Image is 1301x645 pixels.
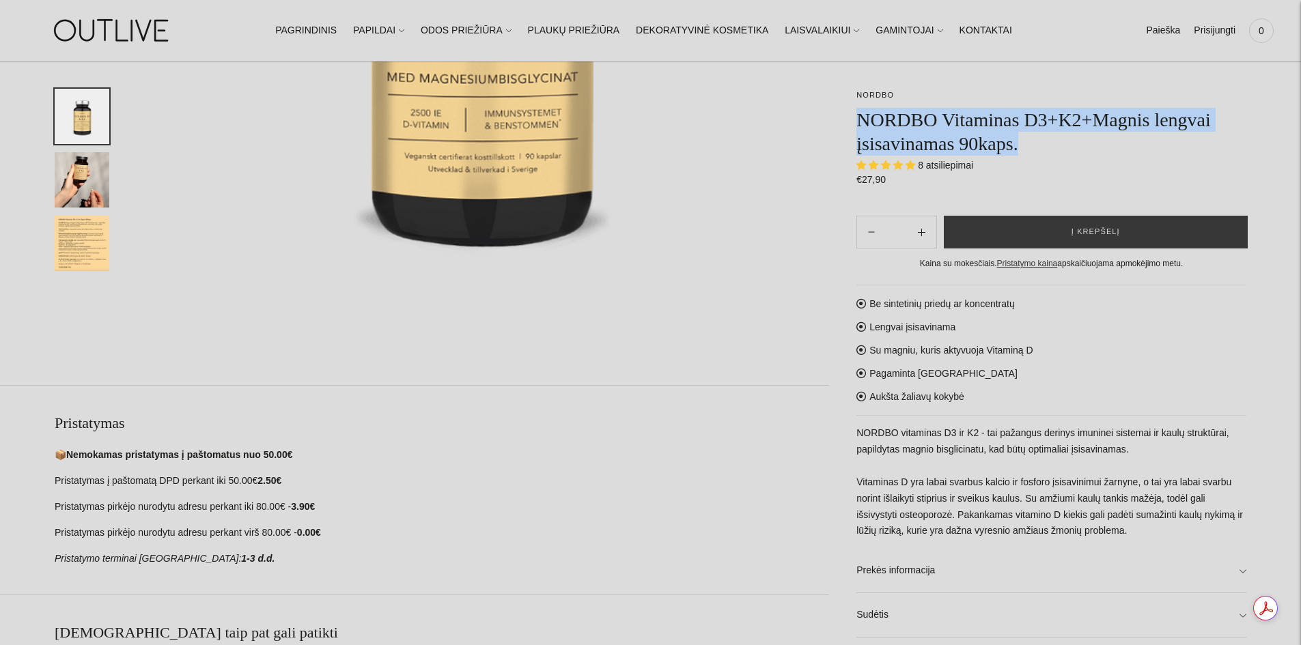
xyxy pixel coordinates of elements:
span: Į krepšelį [1072,225,1120,239]
a: Prisijungti [1194,16,1235,46]
h2: [DEMOGRAPHIC_DATA] taip pat gali patikti [55,622,829,643]
a: NORDBO [856,91,894,99]
button: Add product quantity [857,216,886,248]
p: Pristatymas pirkėjo nurodytu adresu perkant virš 80.00€ - [55,525,829,541]
a: GAMINTOJAI [876,16,942,46]
a: Pristatymo kaina [997,259,1058,268]
span: 0 [1252,21,1271,40]
button: Subtract product quantity [907,216,936,248]
a: Sudėtis [856,593,1246,637]
img: OUTLIVE [27,7,198,54]
span: 8 atsiliepimai [918,160,973,171]
a: ODOS PRIEŽIŪRA [421,16,512,46]
a: PLAUKŲ PRIEŽIŪRA [528,16,620,46]
a: PAPILDAI [353,16,404,46]
a: PAGRINDINIS [275,16,337,46]
em: Pristatymo terminai [GEOGRAPHIC_DATA]: [55,553,241,564]
input: Product quantity [886,223,906,242]
button: Translation missing: en.general.accessibility.image_thumbail [55,89,109,144]
button: Translation missing: en.general.accessibility.image_thumbail [55,216,109,271]
strong: 3.90€ [291,501,315,512]
a: DEKORATYVINĖ KOSMETIKA [636,16,768,46]
span: €27,90 [856,174,886,185]
h1: NORDBO Vitaminas D3+K2+Magnis lengvai įsisavinamas 90kaps. [856,108,1246,156]
a: Prekės informacija [856,549,1246,592]
strong: 2.50€ [257,475,281,486]
strong: 1-3 d.d. [241,553,275,564]
p: Pristatymas pirkėjo nurodytu adresu perkant iki 80.00€ - [55,499,829,515]
p: Pristatymas į paštomatą DPD perkant iki 50.00€ [55,473,829,489]
span: 5.00 stars [856,160,918,171]
a: KONTAKTAI [960,16,1012,46]
a: LAISVALAIKIUI [785,16,859,46]
h2: Pristatymas [55,413,829,433]
button: Į krepšelį [944,216,1248,248]
strong: Nemokamas pristatymas į paštomatus nuo 50.00€ [66,449,292,460]
div: Kaina su mokesčiais. apskaičiuojama apmokėjimo metu. [856,257,1246,271]
a: 0 [1249,16,1274,46]
strong: 0.00€ [297,527,321,538]
button: Translation missing: en.general.accessibility.image_thumbail [55,152,109,207]
p: NORDBO vitaminas D3 ir K2 - tai pažangus derinys imuninei sistemai ir kaulų struktūrai, papildyta... [856,425,1246,540]
a: Paieška [1146,16,1180,46]
p: 📦 [55,447,829,463]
